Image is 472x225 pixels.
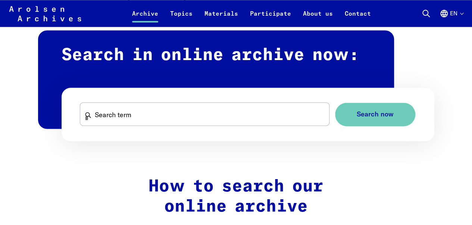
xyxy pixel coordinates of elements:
[164,9,199,27] a: Topics
[357,110,394,118] span: Search now
[297,9,339,27] a: About us
[38,30,394,129] h2: Search in online archive now:
[199,9,244,27] a: Materials
[339,9,377,27] a: Contact
[335,103,415,126] button: Search now
[126,9,164,27] a: Archive
[244,9,297,27] a: Participate
[78,177,394,217] h2: How to search our online archive
[440,9,463,27] button: English, language selection
[126,4,377,22] nav: Primary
